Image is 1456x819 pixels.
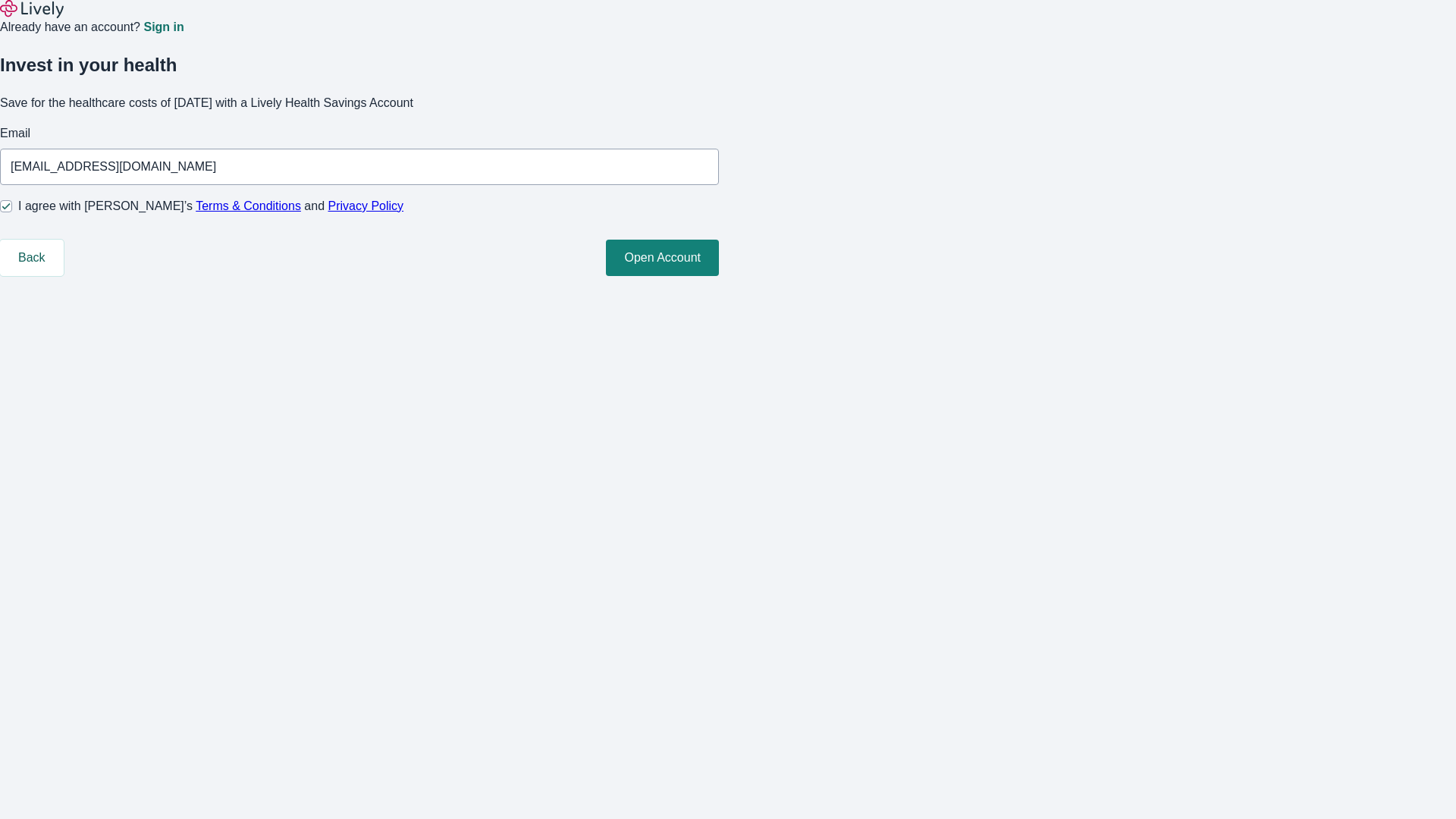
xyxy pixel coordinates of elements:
a: Sign in [143,21,184,33]
a: Terms & Conditions [196,199,301,212]
a: Privacy Policy [328,199,404,212]
button: Open Account [606,240,719,276]
span: I agree with [PERSON_NAME]’s and [18,197,403,215]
